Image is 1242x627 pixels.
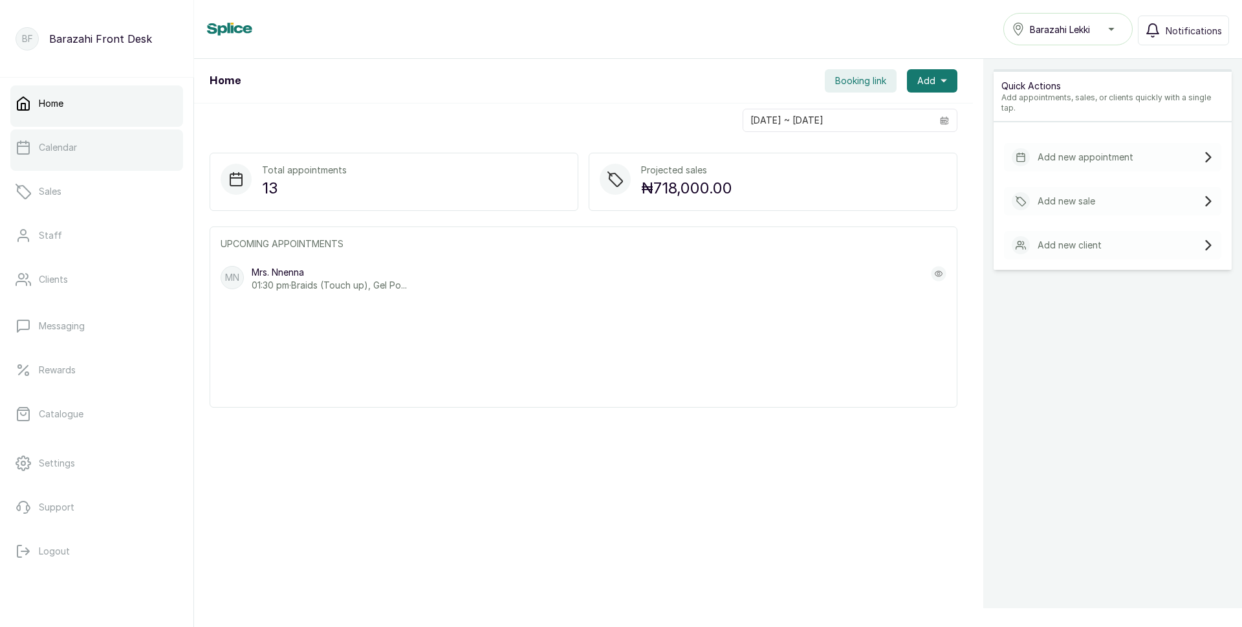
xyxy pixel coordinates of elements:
p: ₦718,000.00 [641,177,732,200]
p: UPCOMING APPOINTMENTS [221,237,946,250]
svg: calendar [940,116,949,125]
a: Clients [10,261,183,298]
p: Add new client [1038,239,1102,252]
button: Notifications [1138,16,1229,45]
p: Messaging [39,320,85,333]
p: Staff [39,229,62,242]
p: Total appointments [262,164,347,177]
p: Logout [39,545,70,558]
h1: Home [210,73,241,89]
a: Home [10,85,183,122]
p: Add appointments, sales, or clients quickly with a single tap. [1001,93,1224,113]
p: Home [39,97,63,110]
p: 01:30 pm · Braids (Touch up), Gel Po... [252,279,407,292]
a: Calendar [10,129,183,166]
p: Barazahi Front Desk [49,31,152,47]
a: Sales [10,173,183,210]
button: Logout [10,533,183,569]
span: Add [917,74,935,87]
p: Add new sale [1038,195,1095,208]
button: Barazahi Lekki [1003,13,1133,45]
p: Clients [39,273,68,286]
p: MN [225,271,239,284]
p: BF [22,32,33,45]
a: Staff [10,217,183,254]
button: Add [907,69,957,93]
a: Support [10,489,183,525]
p: Settings [39,457,75,470]
a: Catalogue [10,396,183,432]
p: Support [39,501,74,514]
span: Barazahi Lekki [1030,23,1090,36]
a: Messaging [10,308,183,344]
span: Notifications [1166,24,1222,38]
p: Rewards [39,364,76,377]
span: Booking link [835,74,886,87]
p: Projected sales [641,164,732,177]
p: 13 [262,177,347,200]
p: Catalogue [39,408,83,421]
input: Select date [743,109,932,131]
p: Mrs. Nnenna [252,266,407,279]
a: Settings [10,445,183,481]
button: Booking link [825,69,897,93]
p: Quick Actions [1001,80,1224,93]
p: Calendar [39,141,77,154]
p: Add new appointment [1038,151,1133,164]
p: Sales [39,185,61,198]
a: Rewards [10,352,183,388]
